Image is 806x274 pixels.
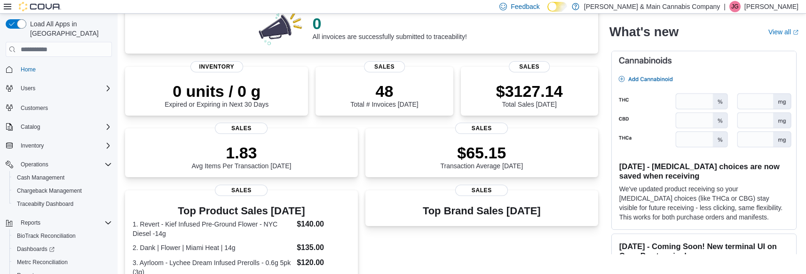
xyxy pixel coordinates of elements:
[13,230,79,242] a: BioTrack Reconciliation
[350,82,418,101] p: 48
[455,185,508,196] span: Sales
[313,14,467,40] div: All invoices are successfully submitted to traceability!
[190,61,243,72] span: Inventory
[9,197,116,211] button: Traceabilty Dashboard
[744,1,798,12] p: [PERSON_NAME]
[133,205,350,217] h3: Top Product Sales [DATE]
[547,2,567,12] input: Dark Mode
[13,185,112,196] span: Chargeback Management
[297,257,350,268] dd: $120.00
[17,232,76,240] span: BioTrack Reconciliation
[21,104,48,112] span: Customers
[191,143,291,162] p: 1.83
[619,242,789,260] h3: [DATE] - Coming Soon! New terminal UI on Cova Pay terminals
[13,185,86,196] a: Chargeback Management
[793,30,798,35] svg: External link
[17,121,112,133] span: Catalog
[440,143,523,170] div: Transaction Average [DATE]
[17,217,112,228] span: Reports
[13,172,68,183] a: Cash Management
[13,172,112,183] span: Cash Management
[619,184,789,222] p: We've updated product receiving so your [MEDICAL_DATA] choices (like THCa or CBG) stay visible fo...
[165,82,269,108] div: Expired or Expiring in Next 30 Days
[17,159,112,170] span: Operations
[13,257,112,268] span: Metrc Reconciliation
[133,243,293,252] dt: 2. Dank | Flower | Miami Heat | 14g
[2,216,116,229] button: Reports
[165,82,269,101] p: 0 units / 0 g
[21,66,36,73] span: Home
[297,219,350,230] dd: $140.00
[511,2,539,11] span: Feedback
[2,139,116,152] button: Inventory
[17,245,55,253] span: Dashboards
[731,1,738,12] span: JG
[350,82,418,108] div: Total # Invoices [DATE]
[191,143,291,170] div: Avg Items Per Transaction [DATE]
[496,82,563,108] div: Total Sales [DATE]
[2,120,116,133] button: Catalog
[17,200,73,208] span: Traceabilty Dashboard
[17,159,52,170] button: Operations
[17,83,39,94] button: Users
[2,158,116,171] button: Operations
[133,219,293,238] dt: 1. Revert - Kief Infused Pre-Ground Flower - NYC Diesel -14g
[13,198,112,210] span: Traceabilty Dashboard
[17,102,112,113] span: Customers
[729,1,741,12] div: Julie Garcia
[2,101,116,114] button: Customers
[297,242,350,253] dd: $135.00
[619,162,789,180] h3: [DATE] - [MEDICAL_DATA] choices are now saved when receiving
[19,2,61,11] img: Cova
[21,85,35,92] span: Users
[9,229,116,243] button: BioTrack Reconciliation
[423,205,541,217] h3: Top Brand Sales [DATE]
[21,142,44,149] span: Inventory
[17,63,112,75] span: Home
[256,8,305,46] img: 0
[13,230,112,242] span: BioTrack Reconciliation
[2,63,116,76] button: Home
[768,28,798,36] a: View allExternal link
[17,217,44,228] button: Reports
[17,258,68,266] span: Metrc Reconciliation
[496,82,563,101] p: $3127.14
[509,61,550,72] span: Sales
[26,19,112,38] span: Load All Apps in [GEOGRAPHIC_DATA]
[584,1,720,12] p: [PERSON_NAME] & Main Cannabis Company
[215,123,268,134] span: Sales
[9,256,116,269] button: Metrc Reconciliation
[17,64,40,75] a: Home
[2,82,116,95] button: Users
[21,161,48,168] span: Operations
[440,143,523,162] p: $65.15
[13,243,58,255] a: Dashboards
[724,1,726,12] p: |
[9,184,116,197] button: Chargeback Management
[17,174,64,181] span: Cash Management
[609,24,679,39] h2: What's new
[9,243,116,256] a: Dashboards
[215,185,268,196] span: Sales
[13,198,77,210] a: Traceabilty Dashboard
[9,171,116,184] button: Cash Management
[17,83,112,94] span: Users
[17,140,112,151] span: Inventory
[17,102,52,114] a: Customers
[313,14,467,33] p: 0
[21,123,40,131] span: Catalog
[17,140,47,151] button: Inventory
[364,61,405,72] span: Sales
[13,257,71,268] a: Metrc Reconciliation
[13,243,112,255] span: Dashboards
[455,123,508,134] span: Sales
[21,219,40,227] span: Reports
[17,121,44,133] button: Catalog
[17,187,82,195] span: Chargeback Management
